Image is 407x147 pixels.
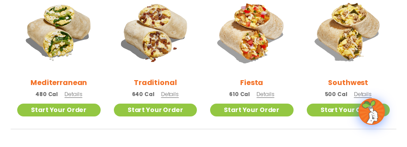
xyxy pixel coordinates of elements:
h2: Fiesta [240,77,263,88]
span: 640 Cal [132,90,155,98]
h2: Traditional [134,77,177,88]
span: Details [354,90,372,98]
span: Details [256,90,274,98]
h2: Southwest [328,77,368,88]
span: 500 Cal [325,90,347,98]
a: Start Your Order [114,104,197,116]
a: Start Your Order [307,104,390,116]
a: Start Your Order [17,104,101,116]
span: Details [64,90,82,98]
span: 610 Cal [229,90,250,98]
img: wpChatIcon [359,99,384,124]
span: Details [161,90,179,98]
span: 480 Cal [35,90,58,98]
h2: Mediterranean [30,77,87,88]
a: Start Your Order [210,104,294,116]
